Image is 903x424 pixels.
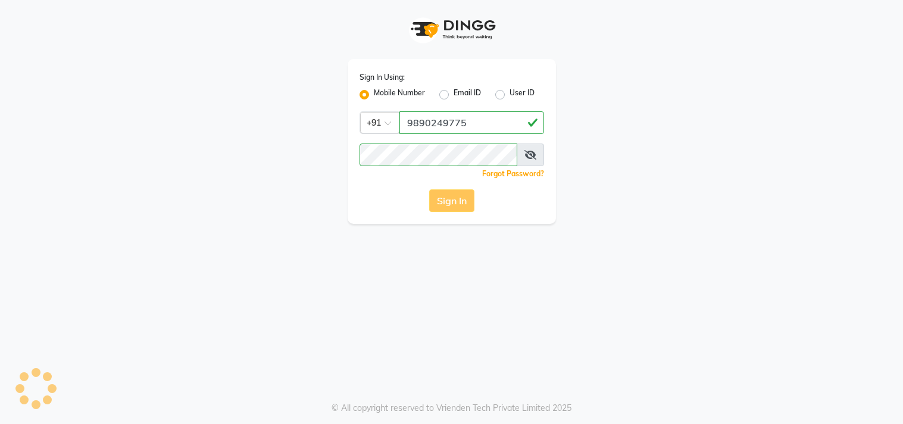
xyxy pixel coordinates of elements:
[360,144,517,166] input: Username
[399,111,544,134] input: Username
[454,88,481,102] label: Email ID
[482,169,544,178] a: Forgot Password?
[374,88,425,102] label: Mobile Number
[404,12,499,47] img: logo1.svg
[360,72,405,83] label: Sign In Using:
[510,88,535,102] label: User ID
